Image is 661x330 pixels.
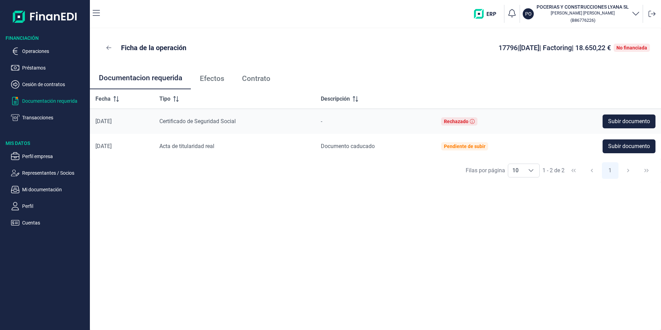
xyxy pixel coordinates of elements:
button: First Page [565,162,582,179]
div: Filas por página [466,166,505,175]
button: Mi documentación [11,185,87,194]
span: 10 [508,164,523,177]
span: Subir documento [608,142,650,150]
button: Page 1 [602,162,618,179]
p: Ficha de la operación [121,43,186,53]
p: Transacciones [22,113,87,122]
span: 1 - 2 de 2 [542,168,565,173]
span: Contrato [242,75,270,82]
a: Documentacion requerida [90,67,191,90]
span: 17796 | [DATE] | Factoring | 18.650,22 € [499,44,611,52]
h3: POCERIAS Y CONSTRUCCIONES LYANA SL [537,3,629,10]
p: Perfil [22,202,87,210]
button: Representantes / Socios [11,169,87,177]
p: Préstamos [22,64,87,72]
button: Perfil [11,202,87,210]
button: Last Page [638,162,655,179]
button: Subir documento [603,114,655,128]
div: [DATE] [95,118,148,125]
p: Documentación requerida [22,97,87,105]
span: Certificado de Seguridad Social [159,118,236,125]
p: Operaciones [22,47,87,55]
span: Efectos [200,75,224,82]
a: Efectos [191,67,233,90]
div: Pendiente de subir [444,144,485,149]
button: Préstamos [11,64,87,72]
p: Cesión de contratos [22,80,87,89]
button: Cuentas [11,219,87,227]
small: Copiar cif [570,18,595,23]
p: Representantes / Socios [22,169,87,177]
p: Perfil empresa [22,152,87,161]
span: Documento caducado [321,143,375,149]
button: Next Page [620,162,636,179]
button: Previous Page [584,162,600,179]
button: Subir documento [603,139,655,153]
button: Perfil empresa [11,152,87,161]
div: Choose [523,164,539,177]
span: Descripción [321,95,350,103]
img: Logo de aplicación [13,6,77,28]
span: Acta de titularidad real [159,143,214,149]
p: [PERSON_NAME] [PERSON_NAME] [537,10,629,16]
button: Operaciones [11,47,87,55]
span: Tipo [159,95,170,103]
p: Cuentas [22,219,87,227]
p: PO [525,10,532,17]
span: - [321,118,322,125]
button: Cesión de contratos [11,80,87,89]
a: Contrato [233,67,279,90]
p: Mi documentación [22,185,87,194]
button: Transacciones [11,113,87,122]
div: [DATE] [95,143,148,150]
div: No financiada [616,45,647,51]
div: Rechazado [444,119,468,124]
span: Subir documento [608,117,650,126]
button: POPOCERIAS Y CONSTRUCCIONES LYANA SL[PERSON_NAME] [PERSON_NAME](B86776226) [523,3,640,24]
span: Documentacion requerida [99,74,182,82]
span: Fecha [95,95,111,103]
img: erp [474,9,501,19]
button: Documentación requerida [11,97,87,105]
